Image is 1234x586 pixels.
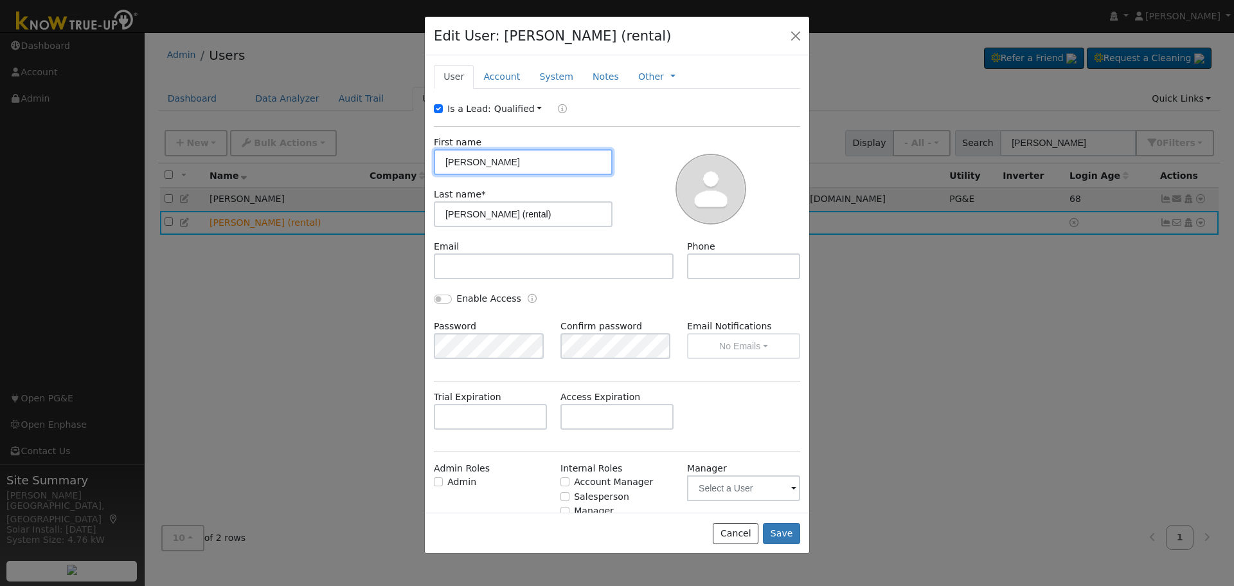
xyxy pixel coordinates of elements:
a: Enable Access [528,292,537,307]
input: Is a Lead: [434,104,443,113]
input: Salesperson [560,492,569,501]
input: Manager [560,507,569,516]
input: Account Manager [560,477,569,486]
label: Confirm password [560,320,642,333]
input: Select a User [687,475,800,501]
label: Access Expiration [560,390,640,404]
label: Password [434,320,476,333]
label: Trial Expiration [434,390,501,404]
label: Salesperson [574,490,629,504]
a: System [530,65,583,89]
a: User [434,65,474,89]
a: Lead [548,102,567,117]
a: Account [474,65,530,89]
input: Admin [434,477,443,486]
label: Email Notifications [687,320,800,333]
button: Save [763,523,800,545]
label: Phone [687,240,715,253]
label: Email [434,240,459,253]
label: Is a Lead: [447,102,491,116]
button: Cancel [713,523,758,545]
a: Other [638,70,664,84]
label: Manager [687,462,727,475]
label: First name [434,136,481,149]
span: Required [481,189,486,199]
label: Account Manager [574,475,653,489]
a: Notes [583,65,629,89]
label: Manager [574,504,614,518]
label: Enable Access [456,292,521,306]
a: Qualified [494,104,542,114]
h4: Edit User: [PERSON_NAME] (rental) [434,26,671,46]
label: Admin Roles [434,462,490,475]
label: Internal Roles [560,462,622,475]
label: Admin [447,475,476,489]
label: Last name [434,188,486,201]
